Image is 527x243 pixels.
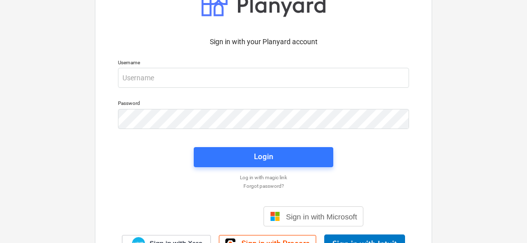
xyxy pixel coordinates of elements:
span: Sign in with Microsoft [286,212,357,221]
a: Log in with magic link [113,174,414,181]
p: Password [118,100,409,108]
p: Sign in with your Planyard account [118,37,409,47]
iframe: Chat Widget [477,195,527,243]
button: Login [194,147,333,167]
img: Microsoft logo [270,211,280,221]
div: Login [254,150,273,163]
input: Username [118,68,409,88]
a: Forgot password? [113,183,414,189]
p: Username [118,59,409,68]
iframe: Sign in with Google Button [159,205,260,227]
